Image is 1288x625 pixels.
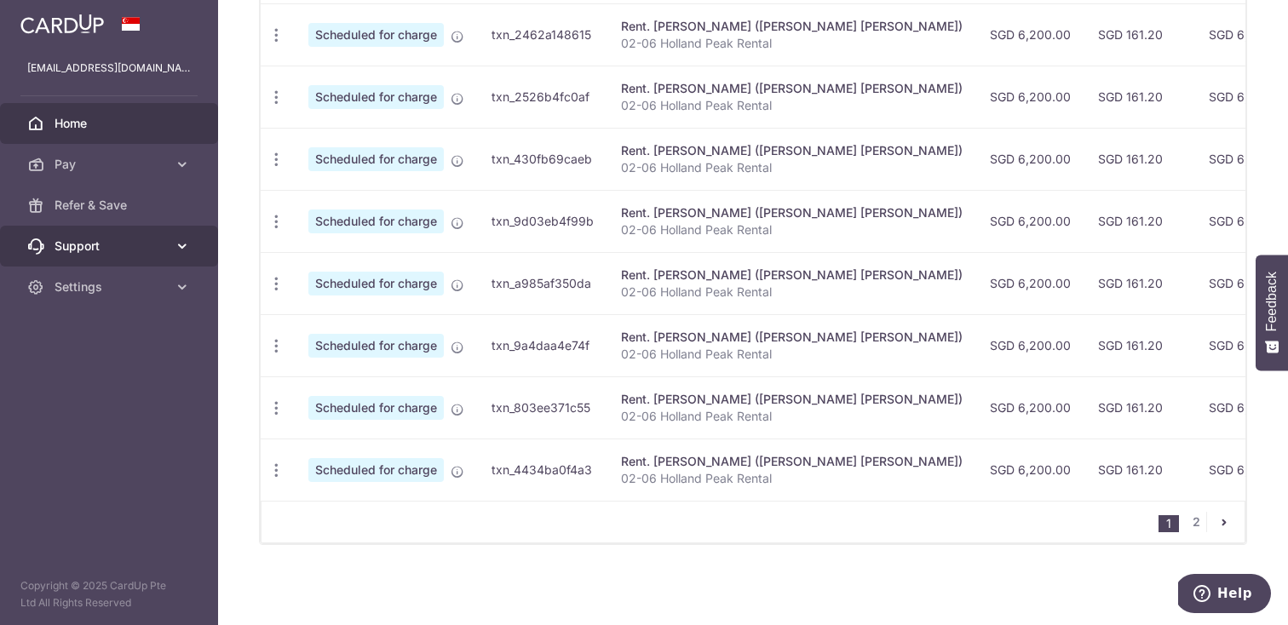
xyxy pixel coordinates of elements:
td: txn_a985af350da [478,252,607,314]
p: 02-06 Holland Peak Rental [621,159,963,176]
td: txn_430fb69caeb [478,128,607,190]
td: txn_9d03eb4f99b [478,190,607,252]
span: Support [55,238,167,255]
div: Rent. [PERSON_NAME] ([PERSON_NAME] [PERSON_NAME]) [621,142,963,159]
nav: pager [1159,502,1245,542]
td: txn_4434ba0f4a3 [478,439,607,501]
p: 02-06 Holland Peak Rental [621,35,963,52]
p: [EMAIL_ADDRESS][DOMAIN_NAME] [27,60,191,77]
span: Settings [55,278,167,295]
td: SGD 6,200.00 [976,66,1084,128]
td: SGD 6,200.00 [976,252,1084,314]
p: 02-06 Holland Peak Rental [621,346,963,363]
td: SGD 6,200.00 [976,128,1084,190]
td: SGD 161.20 [1084,3,1195,66]
p: 02-06 Holland Peak Rental [621,284,963,301]
td: SGD 161.20 [1084,128,1195,190]
span: Scheduled for charge [308,458,444,482]
td: SGD 161.20 [1084,252,1195,314]
a: 2 [1186,512,1206,532]
p: 02-06 Holland Peak Rental [621,97,963,114]
div: Rent. [PERSON_NAME] ([PERSON_NAME] [PERSON_NAME]) [621,204,963,221]
div: Rent. [PERSON_NAME] ([PERSON_NAME] [PERSON_NAME]) [621,80,963,97]
span: Scheduled for charge [308,334,444,358]
td: txn_2462a148615 [478,3,607,66]
span: Scheduled for charge [308,396,444,420]
p: 02-06 Holland Peak Rental [621,408,963,425]
iframe: Opens a widget where you can find more information [1178,574,1271,616]
div: Rent. [PERSON_NAME] ([PERSON_NAME] [PERSON_NAME]) [621,453,963,470]
td: SGD 161.20 [1084,439,1195,501]
td: SGD 161.20 [1084,190,1195,252]
button: Feedback - Show survey [1256,255,1288,370]
td: SGD 6,200.00 [976,314,1084,376]
li: 1 [1159,515,1179,532]
span: Scheduled for charge [308,272,444,295]
td: SGD 6,200.00 [976,3,1084,66]
div: Rent. [PERSON_NAME] ([PERSON_NAME] [PERSON_NAME]) [621,391,963,408]
td: SGD 6,200.00 [976,439,1084,501]
td: SGD 161.20 [1084,376,1195,439]
span: Home [55,115,167,132]
p: 02-06 Holland Peak Rental [621,470,963,487]
td: txn_9a4daa4e74f [478,314,607,376]
div: Rent. [PERSON_NAME] ([PERSON_NAME] [PERSON_NAME]) [621,18,963,35]
span: Scheduled for charge [308,147,444,171]
span: Feedback [1264,272,1279,331]
img: CardUp [20,14,104,34]
span: Scheduled for charge [308,85,444,109]
td: SGD 161.20 [1084,66,1195,128]
td: SGD 6,200.00 [976,190,1084,252]
td: txn_803ee371c55 [478,376,607,439]
td: SGD 6,200.00 [976,376,1084,439]
div: Rent. [PERSON_NAME] ([PERSON_NAME] [PERSON_NAME]) [621,329,963,346]
td: SGD 161.20 [1084,314,1195,376]
span: Scheduled for charge [308,209,444,233]
span: Scheduled for charge [308,23,444,47]
td: txn_2526b4fc0af [478,66,607,128]
span: Pay [55,156,167,173]
span: Refer & Save [55,197,167,214]
p: 02-06 Holland Peak Rental [621,221,963,238]
div: Rent. [PERSON_NAME] ([PERSON_NAME] [PERSON_NAME]) [621,267,963,284]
